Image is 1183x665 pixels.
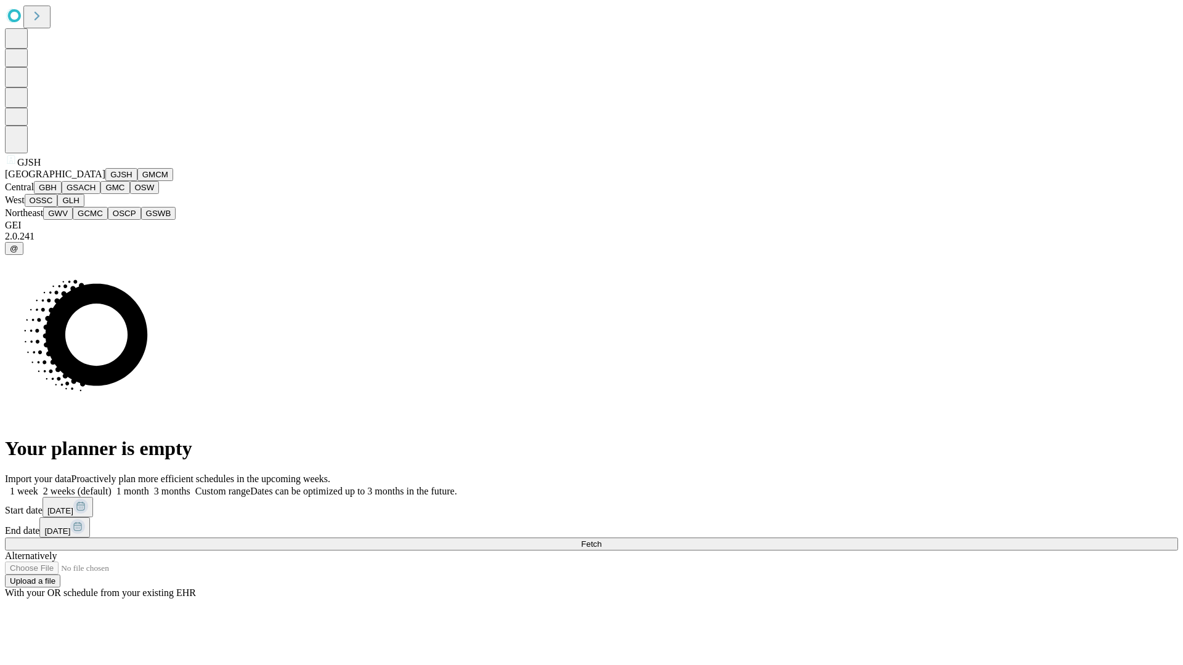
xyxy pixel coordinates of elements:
[105,168,137,181] button: GJSH
[25,194,58,207] button: OSSC
[5,538,1178,550] button: Fetch
[71,474,330,484] span: Proactively plan more efficient schedules in the upcoming weeks.
[5,437,1178,460] h1: Your planner is empty
[5,474,71,484] span: Import your data
[195,486,250,496] span: Custom range
[62,181,100,194] button: GSACH
[137,168,173,181] button: GMCM
[43,486,112,496] span: 2 weeks (default)
[100,181,129,194] button: GMC
[47,506,73,515] span: [DATE]
[141,207,176,220] button: GSWB
[116,486,149,496] span: 1 month
[581,539,601,549] span: Fetch
[43,207,73,220] button: GWV
[108,207,141,220] button: OSCP
[154,486,190,496] span: 3 months
[34,181,62,194] button: GBH
[17,157,41,167] span: GJSH
[5,587,196,598] span: With your OR schedule from your existing EHR
[5,550,57,561] span: Alternatively
[5,574,60,587] button: Upload a file
[39,517,90,538] button: [DATE]
[5,182,34,192] span: Central
[5,497,1178,517] div: Start date
[10,244,18,253] span: @
[5,208,43,218] span: Northeast
[5,231,1178,242] div: 2.0.241
[73,207,108,220] button: GCMC
[10,486,38,496] span: 1 week
[5,195,25,205] span: West
[44,526,70,536] span: [DATE]
[5,169,105,179] span: [GEOGRAPHIC_DATA]
[43,497,93,517] button: [DATE]
[5,242,23,255] button: @
[5,517,1178,538] div: End date
[57,194,84,207] button: GLH
[250,486,457,496] span: Dates can be optimized up to 3 months in the future.
[130,181,160,194] button: OSW
[5,220,1178,231] div: GEI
